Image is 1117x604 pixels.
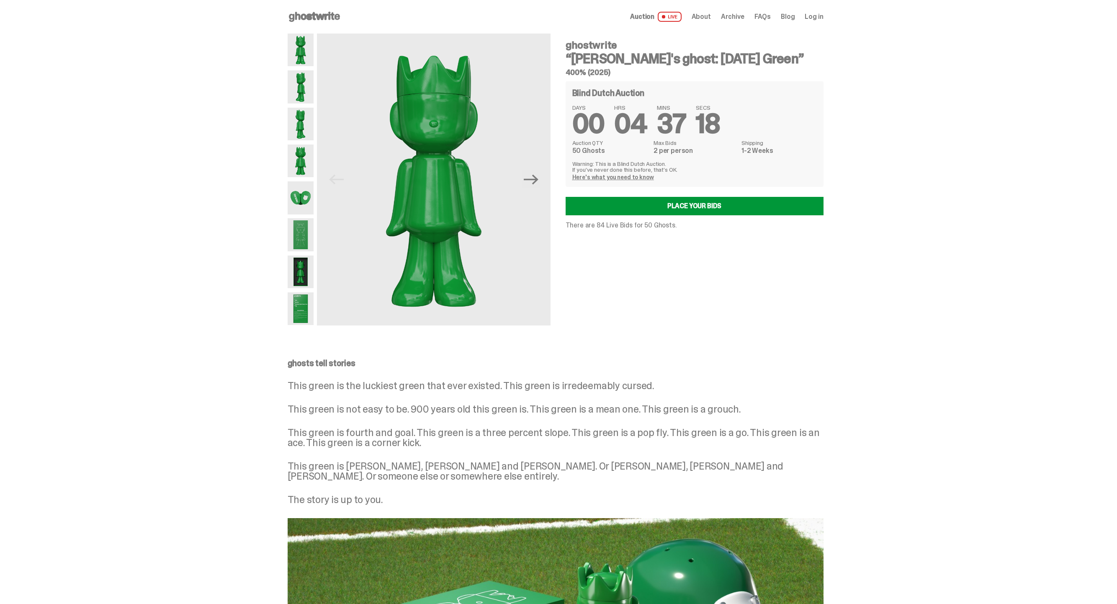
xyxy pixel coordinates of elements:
[566,40,824,50] h4: ghostwrite
[288,292,314,325] img: Schrodinger_Green_Hero_12.png
[572,140,649,146] dt: Auction QTY
[654,140,736,146] dt: Max Bids
[572,173,654,181] a: Here's what you need to know
[288,108,314,140] img: Schrodinger_Green_Hero_3.png
[566,52,824,65] h3: “[PERSON_NAME]'s ghost: [DATE] Green”
[572,89,644,97] h4: Blind Dutch Auction
[288,70,314,103] img: Schrodinger_Green_Hero_2.png
[805,13,823,20] a: Log in
[288,495,824,505] p: The story is up to you.
[288,428,824,448] p: This green is fourth and goal. This green is a three percent slope. This green is a pop fly. This...
[572,105,605,111] span: DAYS
[288,256,314,288] img: Schrodinger_Green_Hero_13.png
[566,222,824,229] p: There are 84 Live Bids for 50 Ghosts.
[288,404,824,414] p: This green is not easy to be. 900 years old this green is. This green is a mean one. This green i...
[630,12,681,22] a: Auction LIVE
[658,12,682,22] span: LIVE
[692,13,711,20] a: About
[288,218,314,251] img: Schrodinger_Green_Hero_9.png
[696,105,720,111] span: SECS
[614,105,647,111] span: HRS
[288,181,314,214] img: Schrodinger_Green_Hero_7.png
[741,140,816,146] dt: Shipping
[754,13,771,20] a: FAQs
[630,13,654,20] span: Auction
[781,13,795,20] a: Blog
[654,147,736,154] dd: 2 per person
[572,147,649,154] dd: 50 Ghosts
[522,170,540,188] button: Next
[288,461,824,481] p: This green is [PERSON_NAME], [PERSON_NAME] and [PERSON_NAME]. Or [PERSON_NAME], [PERSON_NAME] and...
[288,34,314,66] img: Schrodinger_Green_Hero_1.png
[288,381,824,391] p: This green is the luckiest green that ever existed. This green is irredeemably cursed.
[614,106,647,141] span: 04
[572,161,817,173] p: Warning: This is a Blind Dutch Auction. If you’ve never done this before, that’s OK.
[657,106,686,141] span: 37
[572,106,605,141] span: 00
[741,147,816,154] dd: 1-2 Weeks
[657,105,686,111] span: MINS
[566,197,824,215] a: Place your Bids
[317,34,550,325] img: Schrodinger_Green_Hero_1.png
[288,145,314,177] img: Schrodinger_Green_Hero_6.png
[696,106,720,141] span: 18
[566,69,824,76] h5: 400% (2025)
[288,359,824,367] p: ghosts tell stories
[721,13,744,20] a: Archive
